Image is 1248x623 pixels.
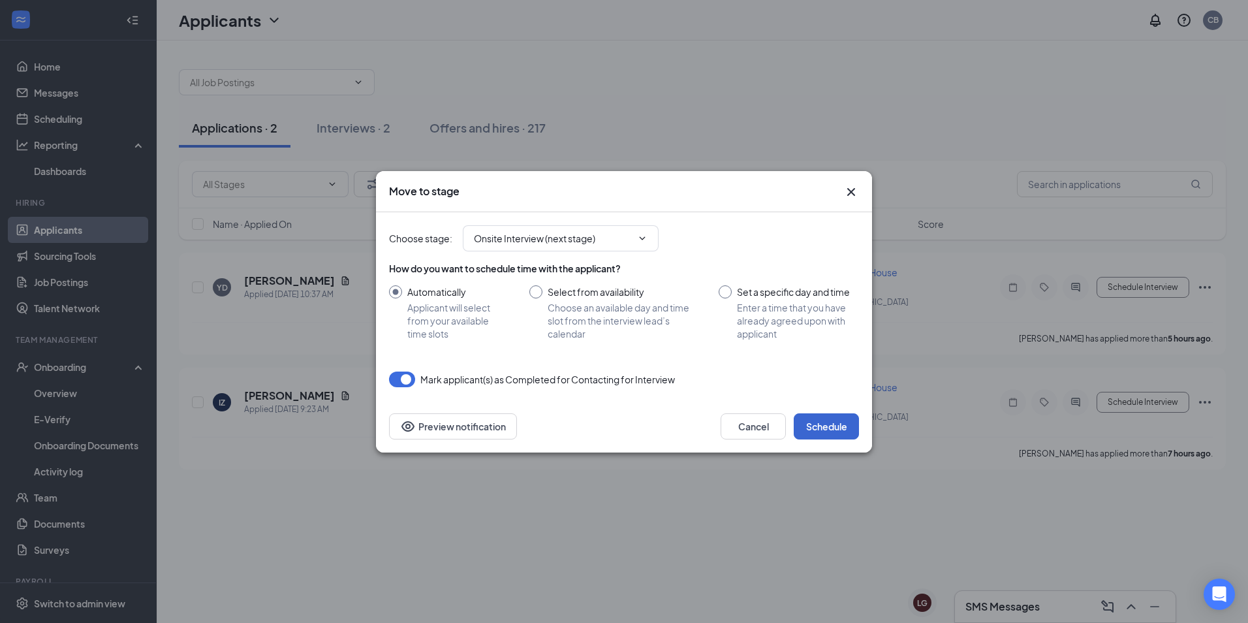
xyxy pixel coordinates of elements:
svg: Cross [843,184,859,200]
div: How do you want to schedule time with the applicant? [389,262,859,275]
span: Choose stage : [389,231,452,246]
svg: ChevronDown [637,233,647,244]
button: Cancel [721,413,786,439]
h3: Move to stage [389,184,460,199]
button: Schedule [794,413,859,439]
button: Preview notificationEye [389,413,517,439]
svg: Eye [400,419,416,434]
span: Mark applicant(s) as Completed for Contacting for Interview [420,372,675,387]
button: Close [843,184,859,200]
div: Open Intercom Messenger [1204,579,1235,610]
